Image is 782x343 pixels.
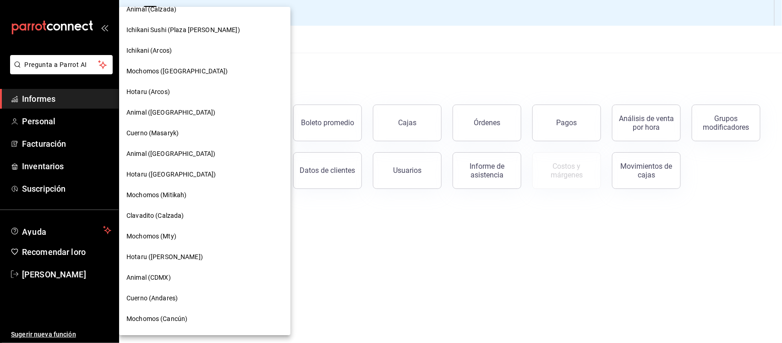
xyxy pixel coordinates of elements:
font: Mochomos (Mitikah) [126,191,186,199]
font: Hotaru (Arcos) [126,88,170,95]
font: Hotaru ([PERSON_NAME]) [126,253,203,260]
div: Hotaru (Arcos) [119,82,290,102]
div: Hotaru ([GEOGRAPHIC_DATA]) [119,164,290,185]
div: Animal (CDMX) [119,267,290,288]
font: Animal (CDMX) [126,274,171,281]
div: Cuerno (Andares) [119,288,290,309]
div: Mochomos (Cancún) [119,309,290,329]
div: Mochomos (Mitikah) [119,185,290,205]
div: Ichikani (Arcos) [119,40,290,61]
font: Animal ([GEOGRAPHIC_DATA]) [126,150,215,157]
div: Hotaru ([PERSON_NAME]) [119,247,290,267]
font: Mochomos (Cancún) [126,315,187,322]
div: Animal ([GEOGRAPHIC_DATA]) [119,102,290,123]
font: Cuerno (Masaryk) [126,129,179,137]
font: Animal (Calzada) [126,6,176,13]
font: Ichikani Sushi (Plaza [PERSON_NAME]) [126,26,240,33]
font: Clavadito (Calzada) [126,212,184,219]
div: Mochomos (Mty) [119,226,290,247]
div: Animal ([GEOGRAPHIC_DATA]) [119,144,290,164]
font: Hotaru ([GEOGRAPHIC_DATA]) [126,171,216,178]
font: Ichikani (Arcos) [126,47,172,54]
font: Animal ([GEOGRAPHIC_DATA]) [126,109,215,116]
font: Mochomos ([GEOGRAPHIC_DATA]) [126,67,228,75]
div: Ichikani Sushi (Plaza [PERSON_NAME]) [119,20,290,40]
div: Clavadito (Calzada) [119,205,290,226]
font: Mochomos (Mty) [126,232,176,240]
div: Cuerno (Masaryk) [119,123,290,144]
div: Mochomos ([GEOGRAPHIC_DATA]) [119,61,290,82]
font: Cuerno (Andares) [126,294,178,302]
